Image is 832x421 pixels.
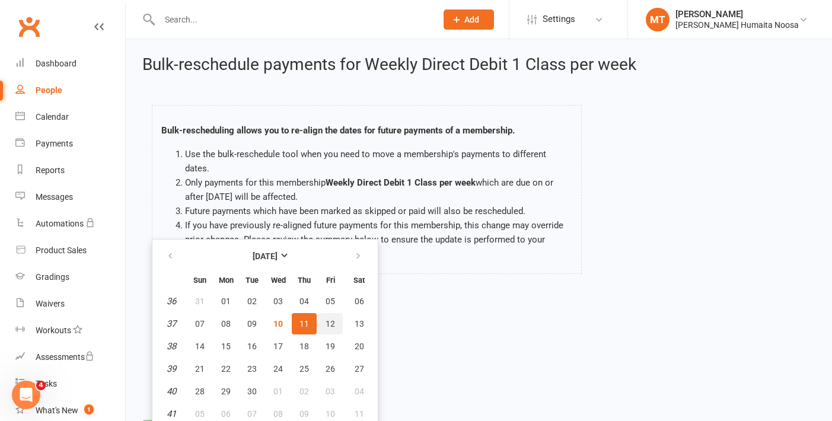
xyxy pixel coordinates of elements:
[167,363,176,374] em: 39
[318,336,343,357] button: 19
[185,147,572,176] li: Use the bulk-reschedule tool when you need to move a membership's payments to different dates.
[193,276,206,285] small: Sunday
[273,342,283,351] span: 17
[266,381,291,402] button: 01
[266,291,291,312] button: 03
[326,387,335,396] span: 03
[464,15,479,24] span: Add
[36,219,84,228] div: Automations
[195,319,205,328] span: 07
[344,313,374,334] button: 13
[326,177,476,188] b: Weekly Direct Debit 1 Class per week
[195,364,205,374] span: 21
[221,409,231,419] span: 06
[675,9,799,20] div: [PERSON_NAME]
[355,409,364,419] span: 11
[15,210,125,237] a: Automations
[355,364,364,374] span: 27
[292,336,317,357] button: 18
[167,341,176,352] em: 38
[185,218,572,261] li: If you have previously re-aligned future payments for this membership, this change may override p...
[15,184,125,210] a: Messages
[240,336,264,357] button: 16
[12,381,40,409] iframe: Intercom live chat
[240,313,264,334] button: 09
[292,291,317,312] button: 04
[344,291,374,312] button: 06
[167,296,176,307] em: 36
[299,342,309,351] span: 18
[299,387,309,396] span: 02
[344,381,374,402] button: 04
[355,319,364,328] span: 13
[326,296,335,306] span: 05
[15,157,125,184] a: Reports
[299,319,309,328] span: 11
[344,358,374,379] button: 27
[355,342,364,351] span: 20
[161,125,515,136] strong: Bulk-rescheduling allows you to re-align the dates for future payments of a membership.
[195,387,205,396] span: 28
[15,371,125,397] a: Tasks
[326,409,335,419] span: 10
[240,381,264,402] button: 30
[318,358,343,379] button: 26
[14,12,44,42] a: Clubworx
[36,59,76,68] div: Dashboard
[253,251,278,261] strong: [DATE]
[221,387,231,396] span: 29
[318,291,343,312] button: 05
[221,364,231,374] span: 22
[675,20,799,30] div: [PERSON_NAME] Humaita Noosa
[36,85,62,95] div: People
[543,6,575,33] span: Settings
[266,336,291,357] button: 17
[299,296,309,306] span: 04
[266,313,291,334] button: 10
[36,139,73,148] div: Payments
[167,409,176,419] em: 41
[318,313,343,334] button: 12
[246,276,259,285] small: Tuesday
[36,192,73,202] div: Messages
[247,342,257,351] span: 16
[298,276,311,285] small: Thursday
[266,358,291,379] button: 24
[156,11,428,28] input: Search...
[15,291,125,317] a: Waivers
[167,318,176,329] em: 37
[15,104,125,130] a: Calendar
[344,336,374,357] button: 20
[187,358,212,379] button: 21
[36,352,94,362] div: Assessments
[240,358,264,379] button: 23
[247,319,257,328] span: 09
[36,326,71,335] div: Workouts
[273,319,283,328] span: 10
[36,406,78,415] div: What's New
[15,317,125,344] a: Workouts
[142,56,815,74] h2: Bulk-reschedule payments for Weekly Direct Debit 1 Class per week
[273,296,283,306] span: 03
[187,291,212,312] button: 31
[84,404,94,414] span: 1
[646,8,670,31] div: MT
[195,409,205,419] span: 05
[213,313,238,334] button: 08
[292,358,317,379] button: 25
[15,344,125,371] a: Assessments
[15,77,125,104] a: People
[15,130,125,157] a: Payments
[195,342,205,351] span: 14
[326,364,335,374] span: 26
[273,409,283,419] span: 08
[247,409,257,419] span: 07
[185,176,572,204] li: Only payments for this membership which are due on or after [DATE] will be affected.
[355,296,364,306] span: 06
[271,276,286,285] small: Wednesday
[195,296,205,306] span: 31
[213,336,238,357] button: 15
[299,364,309,374] span: 25
[36,379,57,388] div: Tasks
[187,313,212,334] button: 07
